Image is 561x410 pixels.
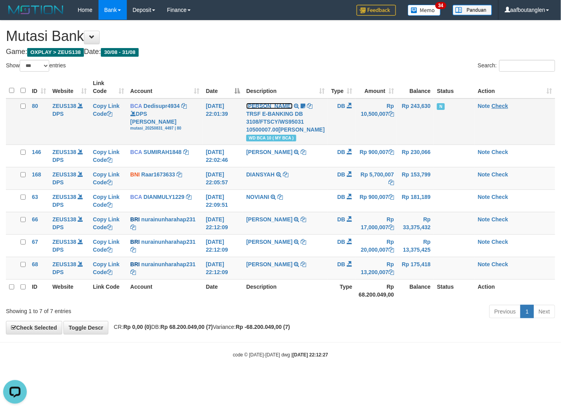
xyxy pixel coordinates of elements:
th: Action [475,279,555,302]
th: Action: activate to sort column ascending [475,76,555,98]
span: 68 [32,261,38,267]
span: 30/08 - 31/08 [101,48,139,57]
th: Type [328,279,355,302]
th: Type: activate to sort column ascending [328,76,355,98]
a: Copy Link Code [93,261,120,275]
span: BRI [130,261,140,267]
div: mutasi_20250831_4497 | 80 [130,126,200,131]
th: ID: activate to sort column ascending [29,76,49,98]
a: Copy Link Code [93,149,120,163]
label: Search: [478,60,555,72]
td: [DATE] 22:12:09 [203,234,243,257]
img: MOTION_logo.png [6,4,66,16]
span: 80 [32,103,38,109]
span: DB [337,149,345,155]
th: Account [127,279,203,302]
span: BCA [130,149,142,155]
img: Button%20Memo.svg [408,5,441,16]
span: DB [337,216,345,223]
a: ZEUS138 [52,216,76,223]
a: Copy Link Code [93,216,120,230]
a: Copy Link Code [93,239,120,253]
th: Description: activate to sort column ascending [243,76,328,98]
span: DB [337,103,345,109]
button: Open LiveChat chat widget [3,3,27,27]
a: Copy SHANTI WASTUTI to clipboard [307,103,312,109]
th: Description [243,279,328,302]
a: Copy Link Code [93,194,120,208]
div: Showing 1 to 7 of 7 entries [6,304,228,315]
a: Check [492,103,508,109]
th: ID [29,279,49,302]
span: CR: DB: Variance: [110,324,290,330]
a: Copy Raar1673633 to clipboard [176,171,182,178]
td: [DATE] 22:01:39 [203,98,243,145]
th: Link Code [90,279,127,302]
span: 66 [32,216,38,223]
a: Copy Rp 900,007 to clipboard [388,149,394,155]
td: DPS [49,212,90,234]
th: Account: activate to sort column ascending [127,76,203,98]
a: nurainunharahap231 [141,239,196,245]
a: ZEUS138 [52,171,76,178]
span: 63 [32,194,38,200]
a: Copy Link Code [93,171,120,186]
a: Note [478,149,490,155]
span: BRI [130,239,140,245]
td: [DATE] 22:12:09 [203,212,243,234]
a: 1 [520,305,534,318]
td: Rp 175,418 [397,257,434,279]
small: code © [DATE]-[DATE] dwg | [233,352,328,358]
a: NOVIANI [246,194,269,200]
th: Link Code: activate to sort column ascending [90,76,127,98]
a: Copy Rp 17,000,007 to clipboard [388,224,394,230]
a: Check [492,261,508,267]
strong: Rp -68.200.049,00 (7) [236,324,290,330]
span: BRI [130,216,140,223]
strong: Rp 0,00 (0) [123,324,151,330]
a: Raar1673633 [141,171,175,178]
td: [DATE] 22:05:57 [203,167,243,189]
a: Note [478,103,490,109]
td: DPS [49,98,90,145]
a: Check [492,239,508,245]
a: Check [492,194,508,200]
th: Date [203,279,243,302]
a: Check [492,171,508,178]
td: Rp 153,799 [397,167,434,189]
strong: [DATE] 22:12:27 [293,352,328,358]
a: Check [492,149,508,155]
h4: Game: Date: [6,48,555,56]
th: Amount: activate to sort column ascending [355,76,397,98]
a: [PERSON_NAME] [246,216,292,223]
a: [PERSON_NAME] [246,103,292,109]
a: Note [478,216,490,223]
a: Copy nurainunharahap231 to clipboard [130,224,136,230]
span: DB [337,239,345,245]
th: Rp 68.200.049,00 [355,279,397,302]
a: ZEUS138 [52,239,76,245]
span: 34 [435,2,446,9]
a: Note [478,194,490,200]
span: BNI [130,171,140,178]
td: Rp 13,375,425 [397,234,434,257]
td: Rp 230,066 [397,145,434,167]
a: Copy Rp 10,500,007 to clipboard [388,111,394,117]
td: Rp 5,700,007 [355,167,397,189]
a: Copy nurainunharahap231 to clipboard [130,247,136,253]
th: Status [434,279,475,302]
a: [PERSON_NAME] [246,261,292,267]
td: [DATE] 22:02:46 [203,145,243,167]
a: Note [478,239,490,245]
a: DIANMULY1229 [143,194,184,200]
td: Rp 33,375,432 [397,212,434,234]
a: [PERSON_NAME] [246,149,292,155]
a: Note [478,171,490,178]
td: Rp 900,007 [355,189,397,212]
a: SUMIRAH1848 [143,149,181,155]
strong: Rp 68.200.049,00 (7) [160,324,213,330]
a: Next [533,305,555,318]
a: nurainunharahap231 [141,261,196,267]
a: Copy DIANMULY1229 to clipboard [186,194,191,200]
a: Copy NURAINUN HARAHAP to clipboard [301,216,306,223]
